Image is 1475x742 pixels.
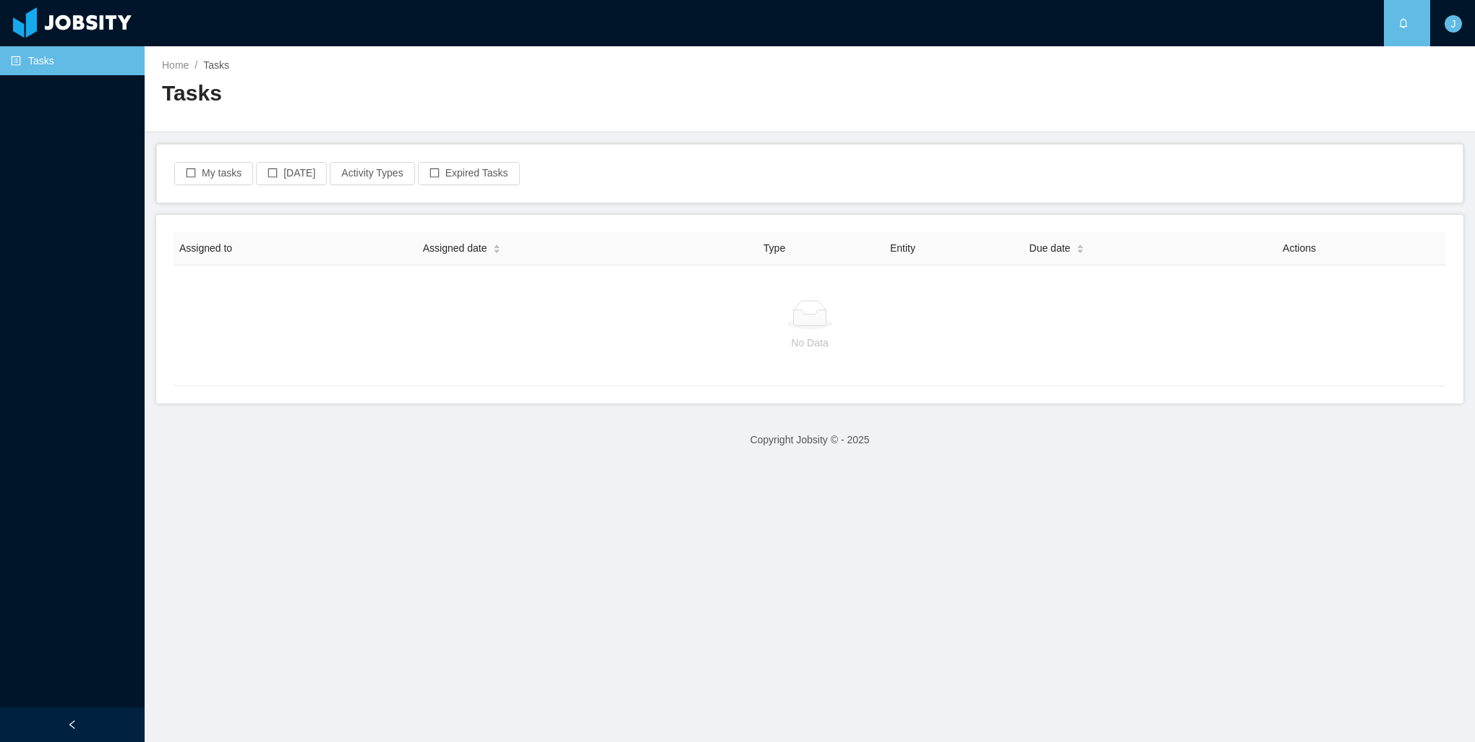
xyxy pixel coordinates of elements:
[162,79,810,108] h2: Tasks
[890,242,915,254] span: Entity
[256,162,327,185] button: icon: border[DATE]
[11,46,133,75] a: icon: profileTasks
[145,415,1475,465] footer: Copyright Jobsity © - 2025
[179,242,232,254] span: Assigned to
[330,162,414,185] button: Activity Types
[1451,15,1456,33] span: J
[493,242,501,247] i: icon: caret-up
[492,242,501,252] div: Sort
[764,242,785,254] span: Type
[1077,248,1085,252] i: icon: caret-down
[1077,242,1085,247] i: icon: caret-up
[1283,242,1316,254] span: Actions
[423,241,487,256] span: Assigned date
[174,162,253,185] button: icon: borderMy tasks
[1398,18,1408,28] i: icon: bell
[162,59,189,71] a: Home
[185,335,1435,351] p: No Data
[493,248,501,252] i: icon: caret-down
[418,162,520,185] button: icon: borderExpired Tasks
[1030,241,1071,256] span: Due date
[203,59,229,71] span: Tasks
[1408,11,1423,25] sup: 0
[194,59,197,71] span: /
[1076,242,1085,252] div: Sort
